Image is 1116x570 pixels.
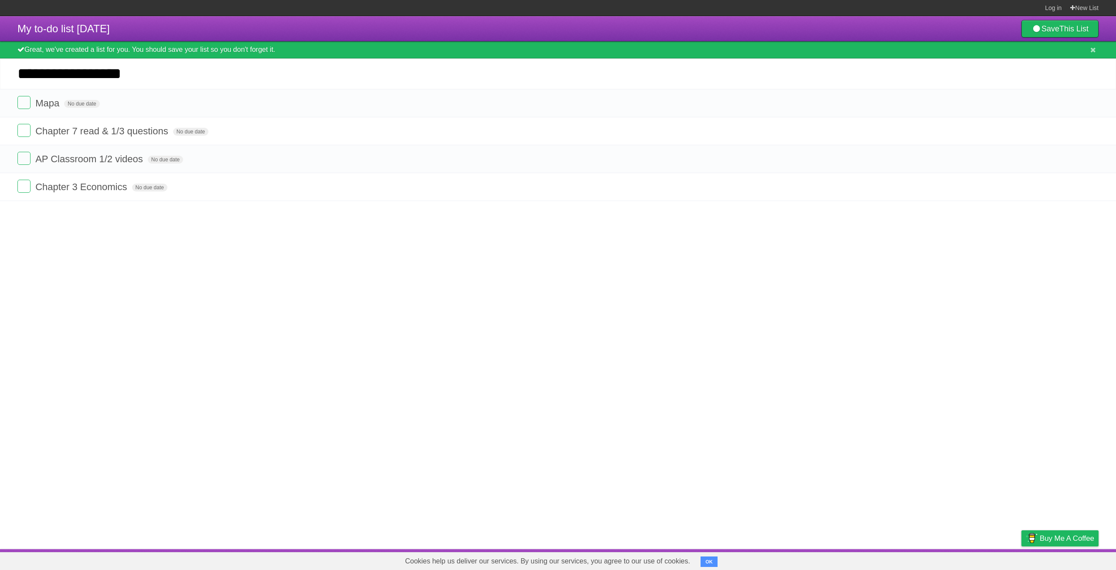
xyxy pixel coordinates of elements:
[1044,551,1099,568] a: Suggest a feature
[173,128,208,136] span: No due date
[35,154,145,164] span: AP Classroom 1/2 videos
[148,156,183,164] span: No due date
[17,96,31,109] label: Done
[17,124,31,137] label: Done
[17,23,110,34] span: My to-do list [DATE]
[701,556,718,567] button: OK
[64,100,99,108] span: No due date
[17,180,31,193] label: Done
[35,98,61,109] span: Mapa
[17,152,31,165] label: Done
[905,551,924,568] a: About
[1021,20,1099,38] a: SaveThis List
[396,553,699,570] span: Cookies help us deliver our services. By using our services, you agree to our use of cookies.
[132,184,167,191] span: No due date
[1040,531,1094,546] span: Buy me a coffee
[1059,24,1089,33] b: This List
[35,181,129,192] span: Chapter 3 Economics
[1010,551,1033,568] a: Privacy
[1026,531,1038,546] img: Buy me a coffee
[934,551,970,568] a: Developers
[1021,530,1099,546] a: Buy me a coffee
[35,126,170,137] span: Chapter 7 read & 1/3 questions
[980,551,1000,568] a: Terms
